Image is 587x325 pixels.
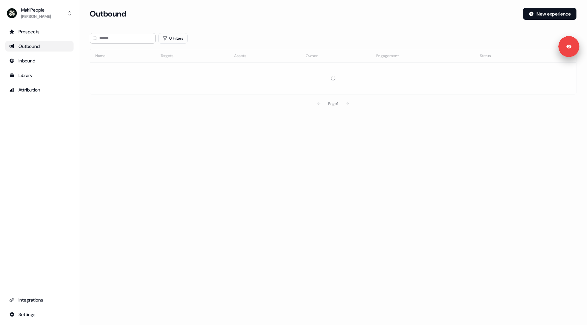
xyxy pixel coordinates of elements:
a: Go to integrations [5,309,74,320]
a: Go to attribution [5,85,74,95]
a: Go to prospects [5,26,74,37]
button: 0 Filters [158,33,188,44]
div: Settings [9,311,70,318]
div: Integrations [9,297,70,303]
div: [PERSON_NAME] [21,13,51,20]
div: MakiPeople [21,7,51,13]
a: Go to Inbound [5,55,74,66]
a: Go to integrations [5,295,74,305]
button: MakiPeople[PERSON_NAME] [5,5,74,21]
div: Outbound [9,43,70,50]
div: Prospects [9,28,70,35]
a: Go to templates [5,70,74,81]
div: Inbound [9,57,70,64]
div: Library [9,72,70,79]
button: New experience [523,8,576,20]
h3: Outbound [90,9,126,19]
div: Attribution [9,87,70,93]
a: Go to outbound experience [5,41,74,52]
